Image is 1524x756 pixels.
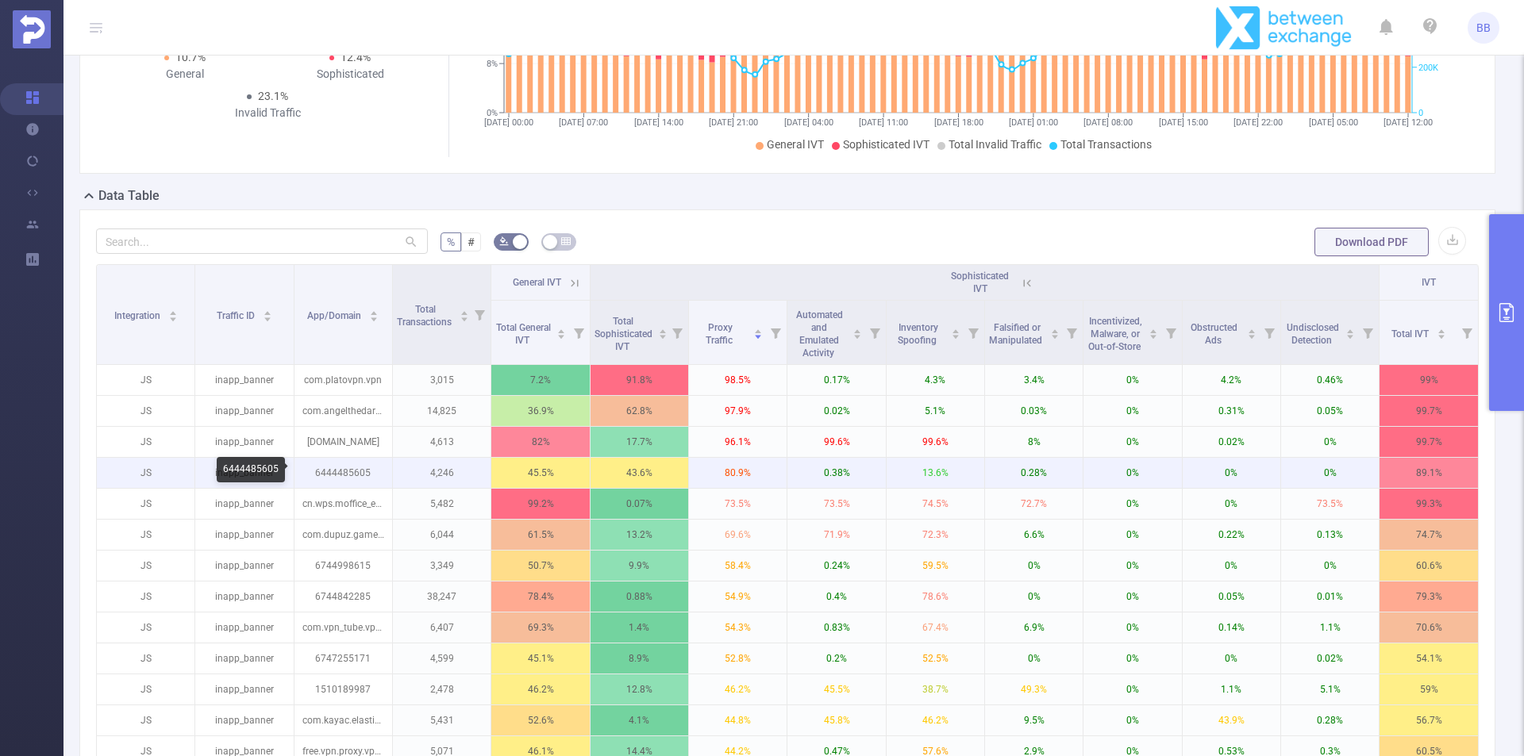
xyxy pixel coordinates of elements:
p: 8.9% [591,643,688,673]
p: 0% [1083,674,1181,704]
div: Sort [168,309,178,318]
div: Sort [658,327,668,336]
p: JS [97,365,194,395]
p: 0% [985,581,1083,612]
div: Sort [460,309,469,318]
div: Sort [852,327,862,336]
i: icon: caret-down [168,315,177,320]
p: 98.5% [689,365,787,395]
p: 9.9% [591,551,688,581]
p: 1.1% [1281,612,1379,643]
span: Total General IVT [496,322,551,346]
i: icon: caret-up [754,327,763,332]
p: 79.3% [1380,581,1478,612]
tspan: [DATE] 07:00 [559,117,608,128]
tspan: 0 [1418,108,1423,118]
p: 0.01% [1281,581,1379,612]
span: Total Transactions [1060,138,1152,151]
p: 99.2% [491,489,589,519]
p: 0% [1083,396,1181,426]
p: 54.9% [689,581,787,612]
p: 0% [1083,705,1181,735]
p: 0% [1281,427,1379,457]
i: Filter menu [1160,301,1182,364]
input: Search... [96,228,428,254]
div: Sophisticated [267,66,433,83]
p: 0% [1083,612,1181,643]
p: 0.2% [787,643,885,673]
div: General [102,66,267,83]
div: Sort [369,309,379,318]
p: inapp_banner [195,427,293,457]
p: 43.6% [591,458,688,488]
p: 0% [1083,427,1181,457]
i: icon: caret-up [370,309,379,313]
p: 73.5% [689,489,787,519]
p: 4.1% [591,705,688,735]
p: 54.1% [1380,643,1478,673]
p: 6744998615 [294,551,392,581]
p: 0% [985,551,1083,581]
p: 6,407 [393,612,491,643]
p: 38,247 [393,581,491,612]
p: com.vpn_tube.vpntube [294,612,392,643]
i: Filter menu [1456,301,1478,364]
p: inapp_banner [195,458,293,488]
p: 0.17% [787,365,885,395]
i: icon: caret-up [556,327,565,332]
p: com.platovpn.vpn [294,365,392,395]
i: Filter menu [568,301,590,364]
p: com.angelthedark.runthedraw [294,396,392,426]
tspan: [DATE] 05:00 [1308,117,1357,128]
p: inapp_banner [195,612,293,643]
p: JS [97,520,194,550]
span: 10.7% [175,51,206,63]
span: Falsified or Manipulated [989,322,1045,346]
p: inapp_banner [195,520,293,550]
p: 0.83% [787,612,885,643]
i: icon: caret-up [168,309,177,313]
span: Total Sophisticated IVT [595,316,652,352]
tspan: [DATE] 11:00 [859,117,908,128]
p: 7.2% [491,365,589,395]
div: Sort [1247,327,1257,336]
p: 46.2% [689,674,787,704]
p: 0.14% [1183,612,1280,643]
i: icon: caret-up [1346,327,1355,332]
i: icon: caret-down [1248,332,1257,337]
p: 45.5% [491,458,589,488]
div: 6444485605 [217,457,285,482]
p: 78.4% [491,581,589,612]
p: 60.6% [1380,551,1478,581]
span: Undisclosed Detection [1287,322,1339,346]
p: 0% [1183,458,1280,488]
i: Filter menu [1060,301,1083,364]
p: 0% [1083,458,1181,488]
div: Sort [951,327,960,336]
p: 4,246 [393,458,491,488]
p: JS [97,705,194,735]
i: Filter menu [962,301,984,364]
i: icon: caret-up [852,327,861,332]
p: 89.1% [1380,458,1478,488]
p: 38.7% [887,674,984,704]
p: 45.1% [491,643,589,673]
p: 0% [1083,581,1181,612]
div: Sort [263,309,272,318]
span: Obstructed Ads [1191,322,1237,346]
p: 71.9% [787,520,885,550]
img: Protected Media [13,10,51,48]
i: icon: caret-down [952,332,960,337]
i: Filter menu [764,301,787,364]
i: icon: caret-down [1050,332,1059,337]
i: icon: caret-up [952,327,960,332]
span: Integration [114,310,163,321]
p: 0.28% [1281,705,1379,735]
span: BB [1476,12,1491,44]
span: General IVT [767,138,824,151]
p: 99.7% [1380,396,1478,426]
p: 0.02% [1183,427,1280,457]
p: 0.07% [591,489,688,519]
p: 3,015 [393,365,491,395]
i: icon: table [561,236,571,246]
